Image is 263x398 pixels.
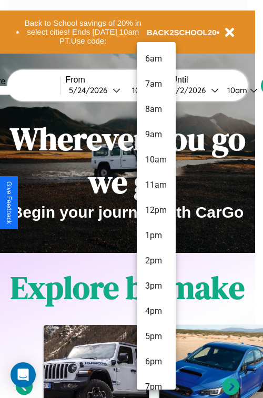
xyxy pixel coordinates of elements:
li: 1pm [137,223,176,248]
li: 2pm [137,248,176,273]
li: 6am [137,46,176,72]
li: 8am [137,97,176,122]
li: 5pm [137,324,176,349]
div: Give Feedback [5,181,13,224]
li: 4pm [137,299,176,324]
li: 10am [137,147,176,172]
li: 12pm [137,198,176,223]
li: 3pm [137,273,176,299]
li: 11am [137,172,176,198]
li: 7am [137,72,176,97]
li: 9am [137,122,176,147]
li: 6pm [137,349,176,374]
div: Open Intercom Messenger [11,362,36,387]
